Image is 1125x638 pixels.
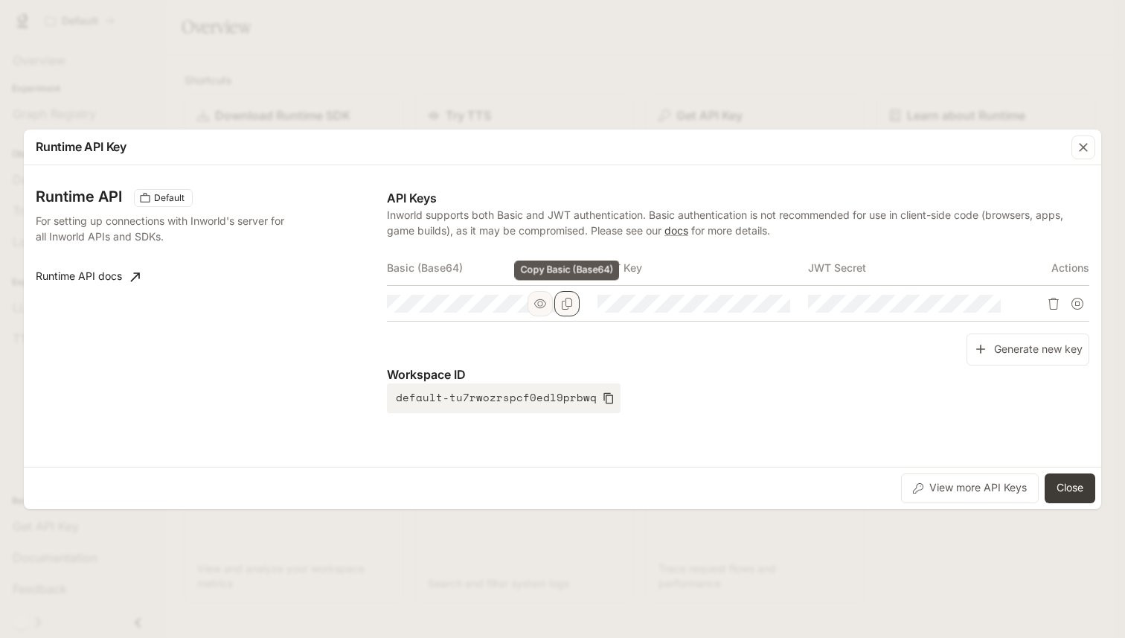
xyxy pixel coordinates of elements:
p: For setting up connections with Inworld's server for all Inworld APIs and SDKs. [36,213,290,244]
p: API Keys [387,189,1089,207]
button: View more API Keys [901,473,1039,503]
th: JWT Secret [808,250,1019,286]
a: Runtime API docs [30,262,146,292]
h3: Runtime API [36,189,122,204]
th: JWT Key [597,250,808,286]
button: Copy Basic (Base64) [554,291,580,316]
th: Basic (Base64) [387,250,597,286]
p: Workspace ID [387,366,1089,383]
div: These keys will apply to your current workspace only [134,189,193,207]
div: Copy Basic (Base64) [515,261,620,281]
button: Close [1045,473,1095,503]
p: Runtime API Key [36,138,126,156]
span: Default [148,191,190,205]
button: Delete API key [1042,292,1065,316]
p: Inworld supports both Basic and JWT authentication. Basic authentication is not recommended for u... [387,207,1089,238]
button: Generate new key [967,334,1089,366]
button: default-tu7rwozrspcf0edl9prbwq [387,383,621,413]
button: Suspend API key [1065,292,1089,316]
a: docs [664,224,688,237]
th: Actions [1019,250,1089,286]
